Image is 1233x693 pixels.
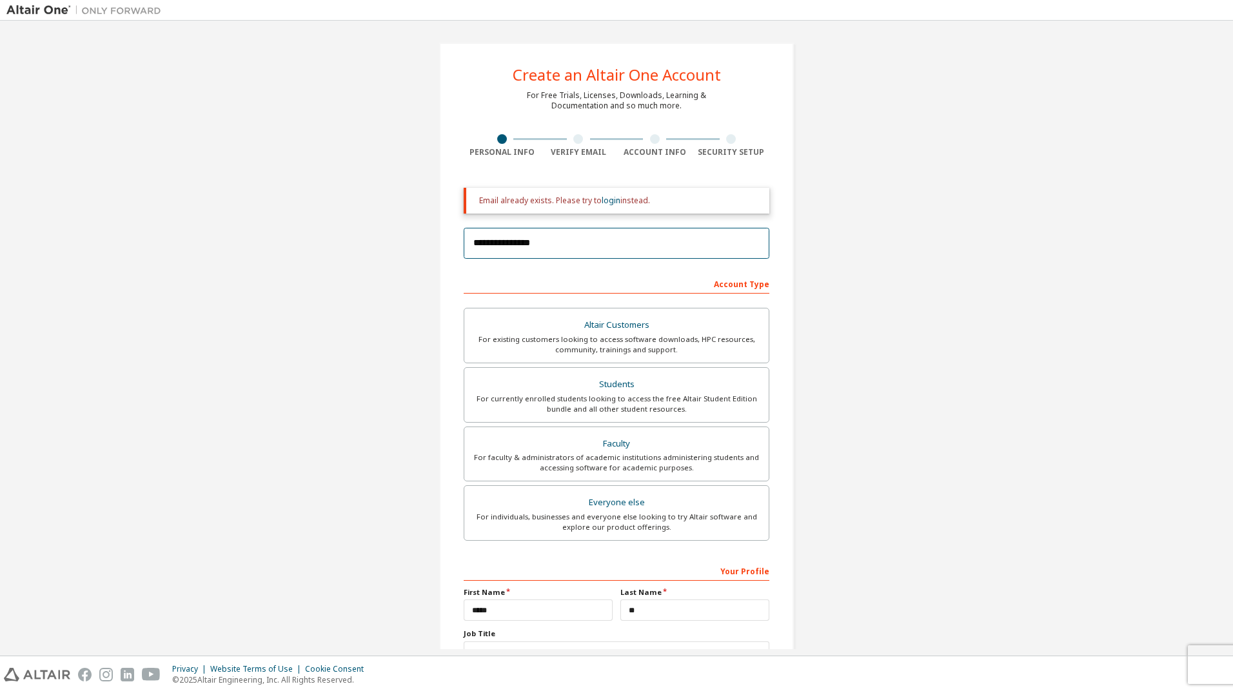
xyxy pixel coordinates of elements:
[464,147,540,157] div: Personal Info
[472,494,761,512] div: Everyone else
[472,316,761,334] div: Altair Customers
[472,512,761,532] div: For individuals, businesses and everyone else looking to try Altair software and explore our prod...
[527,90,706,111] div: For Free Trials, Licenses, Downloads, Learning & Documentation and so much more.
[121,668,134,681] img: linkedin.svg
[464,628,769,639] label: Job Title
[464,560,769,581] div: Your Profile
[620,587,769,598] label: Last Name
[4,668,70,681] img: altair_logo.svg
[172,664,210,674] div: Privacy
[99,668,113,681] img: instagram.svg
[479,196,759,206] div: Email already exists. Please try to instead.
[305,664,371,674] div: Cookie Consent
[6,4,168,17] img: Altair One
[472,452,761,473] div: For faculty & administrators of academic institutions administering students and accessing softwa...
[172,674,371,685] p: © 2025 Altair Engineering, Inc. All Rights Reserved.
[513,67,721,83] div: Create an Altair One Account
[464,273,769,294] div: Account Type
[210,664,305,674] div: Website Terms of Use
[472,334,761,355] div: For existing customers looking to access software downloads, HPC resources, community, trainings ...
[472,435,761,453] div: Faculty
[540,147,617,157] div: Verify Email
[602,195,620,206] a: login
[616,147,693,157] div: Account Info
[472,376,761,394] div: Students
[693,147,770,157] div: Security Setup
[78,668,92,681] img: facebook.svg
[464,587,613,598] label: First Name
[142,668,161,681] img: youtube.svg
[472,394,761,414] div: For currently enrolled students looking to access the free Altair Student Edition bundle and all ...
